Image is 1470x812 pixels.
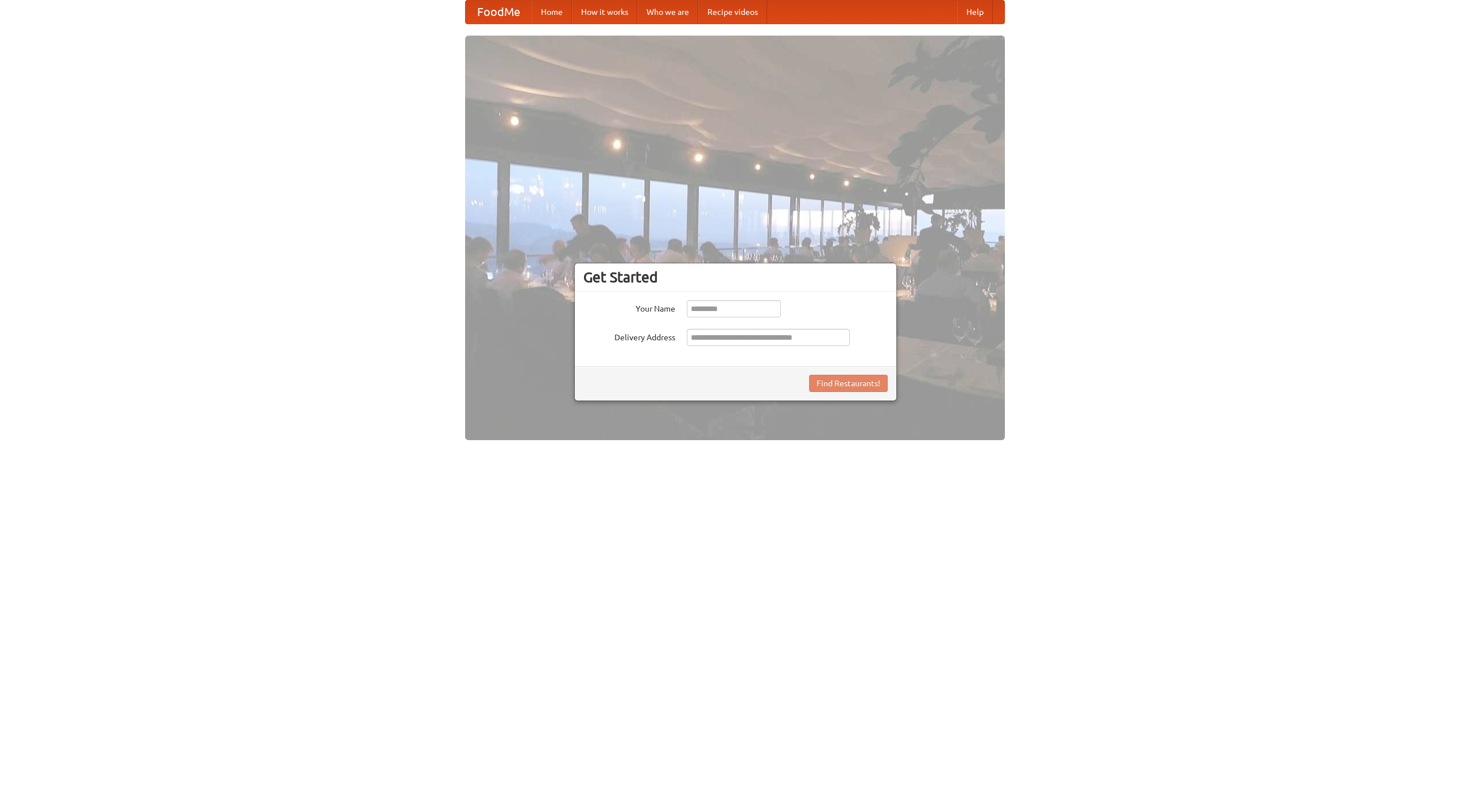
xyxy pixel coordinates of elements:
a: Help [957,1,993,24]
label: Delivery Address [583,329,675,343]
a: Who we are [637,1,698,24]
a: Recipe videos [698,1,767,24]
a: How it works [572,1,637,24]
button: Find Restaurants! [809,375,888,392]
a: Home [532,1,572,24]
a: FoodMe [466,1,532,24]
h3: Get Started [583,269,888,286]
label: Your Name [583,300,675,314]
